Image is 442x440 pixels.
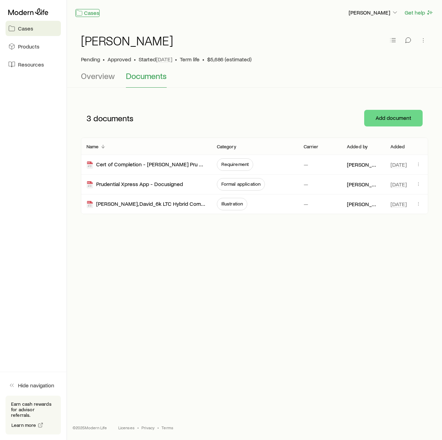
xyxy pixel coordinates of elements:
span: [DATE] [156,56,172,63]
p: © 2025 Modern Life [73,425,107,430]
span: Overview [81,71,115,81]
span: Illustration [221,201,243,206]
div: Case details tabs [81,71,428,88]
span: [DATE] [390,181,407,188]
p: Name [86,144,99,149]
div: Cert of Completion - [PERSON_NAME] Pru Xpress App [86,161,206,169]
div: Prudential Xpress App - Docusigned [86,181,183,188]
span: • [157,425,159,430]
p: [PERSON_NAME] [349,9,398,16]
span: [DATE] [390,161,407,168]
span: • [175,56,177,63]
span: Term life [180,56,200,63]
span: • [103,56,105,63]
h1: [PERSON_NAME] [81,34,173,47]
button: [PERSON_NAME] [348,9,399,17]
p: — [304,161,308,168]
p: Earn cash rewards for advisor referrals. [11,401,55,418]
span: Hide navigation [18,382,54,389]
p: Added [390,144,405,149]
a: Privacy [141,425,155,430]
p: [PERSON_NAME] [347,181,379,188]
p: Carrier [304,144,319,149]
span: Documents [126,71,167,81]
p: [PERSON_NAME] [347,161,379,168]
a: Products [6,39,61,54]
a: Terms [162,425,173,430]
span: Formal application [221,181,261,187]
span: • [134,56,136,63]
span: documents [93,113,133,123]
a: Licenses [118,425,135,430]
span: [DATE] [390,201,407,208]
p: Added by [347,144,368,149]
p: Category [217,144,236,149]
span: Learn more [11,423,36,428]
p: Pending [81,56,100,63]
span: Cases [18,25,33,32]
button: Get help [404,9,434,17]
a: Cases [6,21,61,36]
span: 3 [86,113,91,123]
span: • [137,425,139,430]
p: — [304,201,308,208]
button: Add document [364,110,423,126]
span: Products [18,43,39,50]
div: [PERSON_NAME], David_6k LTC Hybrid Comparison [86,200,206,208]
div: Earn cash rewards for advisor referrals.Learn more [6,396,61,434]
p: Started [139,56,172,63]
a: Resources [6,57,61,72]
span: Resources [18,61,44,68]
button: Hide navigation [6,378,61,393]
p: — [304,181,308,188]
a: Cases [75,9,100,17]
p: [PERSON_NAME] [347,201,379,208]
span: Requirement [221,161,249,167]
span: $5,686 (estimated) [207,56,251,63]
span: • [202,56,204,63]
span: Approved [108,56,131,63]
